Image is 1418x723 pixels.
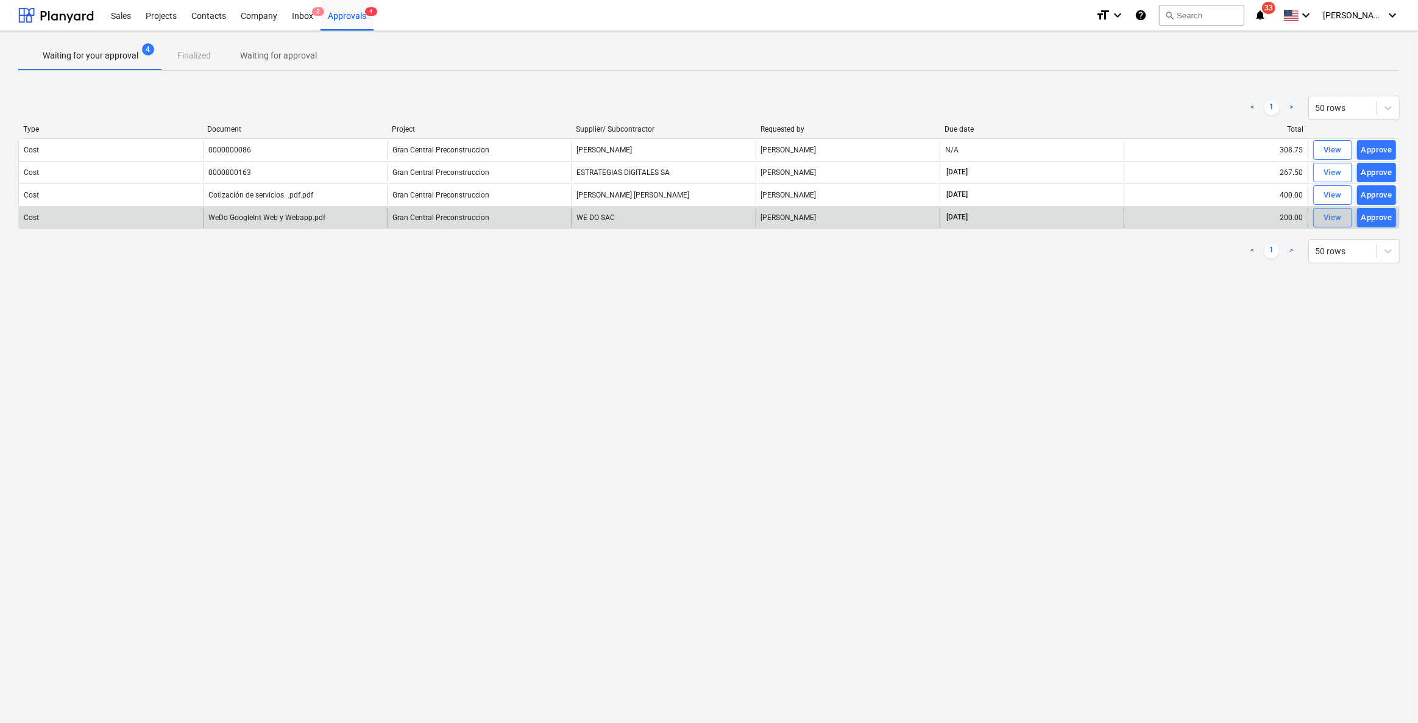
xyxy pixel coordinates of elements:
div: Total [1129,125,1303,134]
div: Supplier/ Subcontractor [576,125,750,134]
span: [DATE] [945,190,969,200]
div: [PERSON_NAME] [756,163,940,182]
div: Approve [1361,166,1392,180]
span: [DATE] [945,167,969,177]
span: [PERSON_NAME] [1323,10,1384,20]
button: Search [1159,5,1244,26]
div: 308.75 [1124,140,1308,160]
div: Type [23,125,197,134]
button: View [1313,163,1352,182]
div: View [1324,188,1342,202]
button: View [1313,185,1352,205]
div: View [1324,166,1342,180]
div: Approve [1361,188,1392,202]
div: Approve [1361,143,1392,157]
span: Gran Central Preconstruccion [392,168,489,177]
div: 0000000163 [208,168,251,177]
div: View [1324,211,1342,225]
div: Cost [24,168,39,177]
div: Widget de chat [1357,664,1418,723]
i: Knowledge base [1135,8,1147,23]
button: Approve [1357,208,1396,227]
div: 267.50 [1124,163,1308,182]
button: Approve [1357,140,1396,160]
div: Project [392,125,566,134]
p: Waiting for approval [240,49,317,62]
iframe: Chat Widget [1357,664,1418,723]
a: Previous page [1245,244,1260,258]
div: Cost [24,146,39,154]
div: [PERSON_NAME] [571,140,755,160]
button: Approve [1357,185,1396,205]
div: 400.00 [1124,185,1308,205]
span: [DATE] [945,212,969,223]
span: 33 [1262,2,1275,14]
span: 4 [365,7,377,16]
button: Approve [1357,163,1396,182]
span: Gran Central Preconstruccion [392,146,489,154]
div: Cost [24,213,39,222]
p: Waiting for your approval [43,49,138,62]
i: keyboard_arrow_down [1385,8,1400,23]
div: ESTRATEGIAS DIGITALES SA [571,163,755,182]
div: [PERSON_NAME] [756,140,940,160]
div: Approve [1361,211,1392,225]
div: Cotización de servicios. .pdf.pdf [208,191,313,199]
div: WE DO SAC [571,208,755,227]
a: Page 1 is your current page [1264,101,1279,115]
span: Gran Central Preconstruccion [392,213,489,222]
i: keyboard_arrow_down [1110,8,1125,23]
a: Next page [1284,101,1299,115]
div: View [1324,143,1342,157]
button: View [1313,208,1352,227]
a: Page 1 is your current page [1264,244,1279,258]
div: 0000000086 [208,146,251,154]
button: View [1313,140,1352,160]
div: [PERSON_NAME] [PERSON_NAME] [571,185,755,205]
div: N/A [945,146,959,154]
div: 200.00 [1124,208,1308,227]
a: Previous page [1245,101,1260,115]
div: [PERSON_NAME] [756,185,940,205]
span: search [1165,10,1174,20]
span: 2 [312,7,324,16]
div: [PERSON_NAME] [756,208,940,227]
div: Due date [945,125,1119,134]
span: Gran Central Preconstruccion [392,191,489,199]
div: Document [207,125,381,134]
div: Requested by [760,125,935,134]
div: Cost [24,191,39,199]
span: 4 [142,43,154,55]
i: notifications [1254,8,1266,23]
a: Next page [1284,244,1299,258]
div: WeDo GoogleInt Web y Webapp.pdf [208,213,325,222]
i: format_size [1096,8,1110,23]
i: keyboard_arrow_down [1299,8,1313,23]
